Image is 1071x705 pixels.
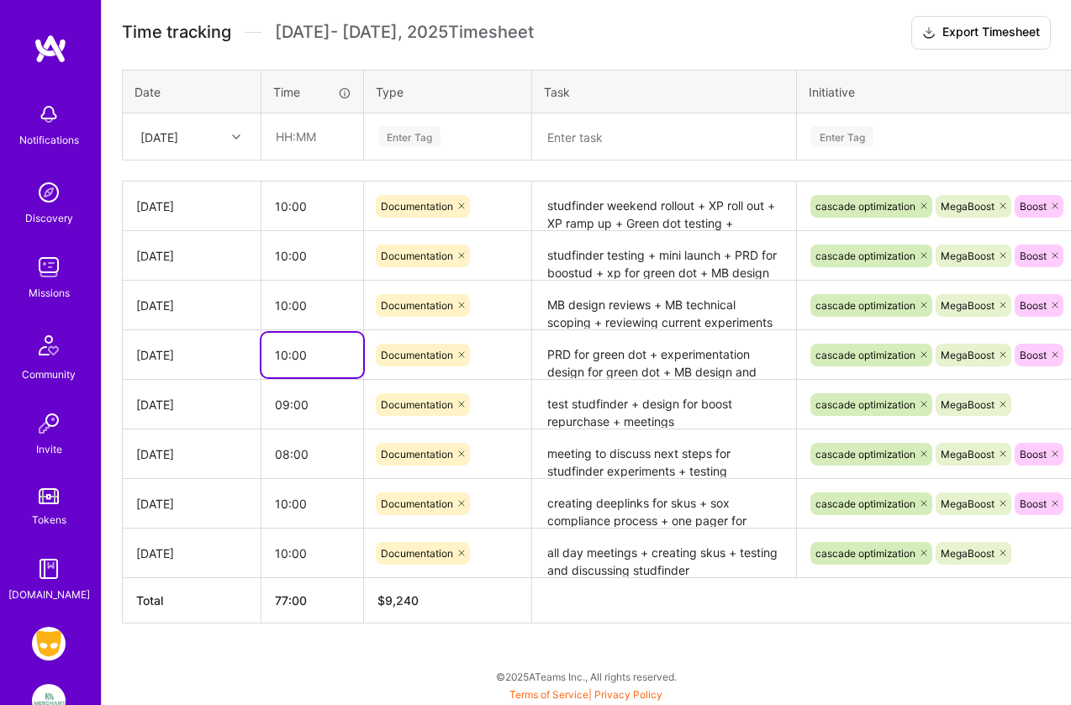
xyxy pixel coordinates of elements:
[381,200,453,213] span: Documentation
[136,495,247,513] div: [DATE]
[262,114,362,159] input: HH:MM
[32,250,66,284] img: teamwork
[1020,200,1047,213] span: Boost
[381,250,453,262] span: Documentation
[32,407,66,440] img: Invite
[136,346,247,364] div: [DATE]
[941,497,994,510] span: MegaBoost
[815,250,915,262] span: cascade optimization
[261,578,364,623] th: 77:00
[136,197,247,215] div: [DATE]
[261,432,363,476] input: HH:MM
[1020,299,1047,312] span: Boost
[1020,349,1047,361] span: Boost
[136,545,247,562] div: [DATE]
[509,688,662,701] span: |
[261,531,363,576] input: HH:MM
[815,299,915,312] span: cascade optimization
[36,440,62,458] div: Invite
[29,284,70,302] div: Missions
[261,382,363,427] input: HH:MM
[364,70,532,113] th: Type
[532,70,797,113] th: Task
[22,366,76,383] div: Community
[29,325,69,366] img: Community
[815,349,915,361] span: cascade optimization
[381,398,453,411] span: Documentation
[136,445,247,463] div: [DATE]
[136,247,247,265] div: [DATE]
[25,209,73,227] div: Discovery
[1020,497,1047,510] span: Boost
[123,70,261,113] th: Date
[28,627,70,660] a: Grindr: Product & Marketing
[815,200,915,213] span: cascade optimization
[811,124,873,150] div: Enter Tag
[32,511,66,529] div: Tokens
[815,448,915,460] span: cascade optimization
[34,34,67,64] img: logo
[32,552,66,586] img: guide book
[32,97,66,131] img: bell
[534,282,794,329] textarea: MB design reviews + MB technical scoping + reviewing current experiments + studfinder next steps ...
[941,200,994,213] span: MegaBoost
[941,250,994,262] span: MegaBoost
[381,547,453,560] span: Documentation
[261,333,363,377] input: HH:MM
[101,655,1071,697] div: © 2025 ATeams Inc., All rights reserved.
[534,431,794,477] textarea: meeting to discuss next steps for studfinder experiments + testing studfinder with filters + revi...
[594,688,662,701] a: Privacy Policy
[941,547,994,560] span: MegaBoost
[534,481,794,527] textarea: creating deeplinks for skus + sox compliance process + one pager for marketing for boost repurcha...
[381,448,453,460] span: Documentation
[273,83,351,101] div: Time
[941,299,994,312] span: MegaBoost
[815,497,915,510] span: cascade optimization
[922,24,936,42] i: icon Download
[381,299,453,312] span: Documentation
[1020,448,1047,460] span: Boost
[32,627,66,660] img: Grindr: Product & Marketing
[534,530,794,576] textarea: all day meetings + creating skus + testing and discussing studfinder
[509,688,588,701] a: Terms of Service
[32,176,66,209] img: discovery
[941,448,994,460] span: MegaBoost
[261,283,363,328] input: HH:MM
[378,124,441,150] div: Enter Tag
[136,396,247,413] div: [DATE]
[261,481,363,526] input: HH:MM
[381,497,453,510] span: Documentation
[136,297,247,314] div: [DATE]
[1020,250,1047,262] span: Boost
[140,128,178,145] div: [DATE]
[534,381,794,428] textarea: test studfinder + design for boost repurchase + meetings
[377,593,419,608] span: $ 9,240
[275,22,534,43] span: [DATE] - [DATE] , 2025 Timesheet
[534,233,794,279] textarea: studfinder testing + mini launch + PRD for boostud + xp for green dot + MB design reviews + MB te...
[122,22,231,43] span: Time tracking
[534,183,794,230] textarea: studfinder weekend rollout + XP roll out + XP ramp up + Green dot testing + Megaboost SKU + PRD f...
[19,131,79,149] div: Notifications
[232,133,240,141] i: icon Chevron
[261,234,363,278] input: HH:MM
[941,349,994,361] span: MegaBoost
[815,547,915,560] span: cascade optimization
[261,184,363,229] input: HH:MM
[123,578,261,623] th: Total
[8,586,90,603] div: [DOMAIN_NAME]
[381,349,453,361] span: Documentation
[815,398,915,411] span: cascade optimization
[534,332,794,378] textarea: PRD for green dot + experimentation design for green dot + MB design and tech review + Boost sku ...
[941,398,994,411] span: MegaBoost
[39,488,59,504] img: tokens
[911,16,1051,50] button: Export Timesheet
